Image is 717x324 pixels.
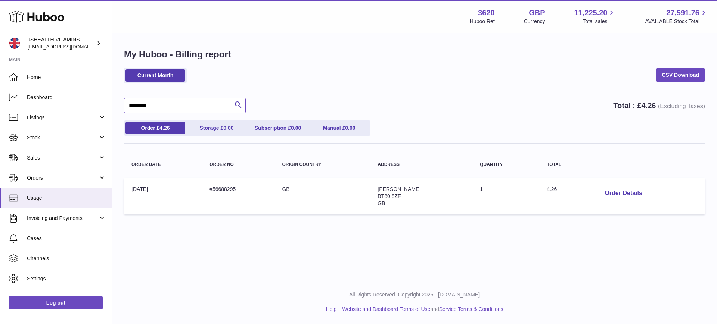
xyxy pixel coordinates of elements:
span: Channels [27,255,106,262]
th: Origin Country [274,155,370,174]
span: [EMAIL_ADDRESS][DOMAIN_NAME] [28,44,110,50]
span: Listings [27,114,98,121]
a: Service Terms & Conditions [439,306,503,312]
td: [DATE] [124,178,202,214]
strong: GBP [529,8,545,18]
th: Order Date [124,155,202,174]
a: 11,225.20 Total sales [574,8,616,25]
td: #56688295 [202,178,274,214]
button: Order Details [599,186,648,201]
span: 0.00 [291,125,301,131]
th: Quantity [472,155,539,174]
p: All Rights Reserved. Copyright 2025 - [DOMAIN_NAME] [118,291,711,298]
span: [PERSON_NAME] [378,186,420,192]
a: Order £4.26 [125,122,185,134]
span: 4.26 [642,101,656,110]
span: Orders [27,174,98,182]
span: (Excluding Taxes) [658,103,705,109]
span: Invoicing and Payments [27,215,98,222]
span: Usage [27,195,106,202]
div: JSHEALTH VITAMINS [28,36,95,50]
span: AVAILABLE Stock Total [645,18,708,25]
a: 27,591.76 AVAILABLE Stock Total [645,8,708,25]
a: Manual £0.00 [309,122,369,134]
span: 0.00 [345,125,355,131]
span: 0.00 [223,125,233,131]
a: CSV Download [656,68,705,82]
span: 4.26 [547,186,557,192]
a: Website and Dashboard Terms of Use [342,306,430,312]
span: 11,225.20 [574,8,607,18]
th: Address [370,155,472,174]
div: Huboo Ref [470,18,495,25]
span: Sales [27,154,98,161]
span: Settings [27,275,106,282]
span: Dashboard [27,94,106,101]
a: Subscription £0.00 [248,122,308,134]
th: Total [539,155,591,174]
span: Stock [27,134,98,141]
img: internalAdmin-3620@internal.huboo.com [9,38,20,49]
strong: Total : £ [613,101,705,110]
a: Log out [9,296,103,309]
td: GB [274,178,370,214]
h1: My Huboo - Billing report [124,48,705,60]
li: and [339,306,503,313]
span: Cases [27,235,106,242]
strong: 3620 [478,8,495,18]
span: Total sales [583,18,616,25]
a: Current Month [125,69,185,82]
a: Storage £0.00 [187,122,246,134]
th: Order no [202,155,274,174]
td: 1 [472,178,539,214]
span: BT80 8ZF [378,193,401,199]
a: Help [326,306,337,312]
div: Currency [524,18,545,25]
span: 4.26 [159,125,170,131]
span: GB [378,200,385,206]
span: 27,591.76 [666,8,699,18]
span: Home [27,74,106,81]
